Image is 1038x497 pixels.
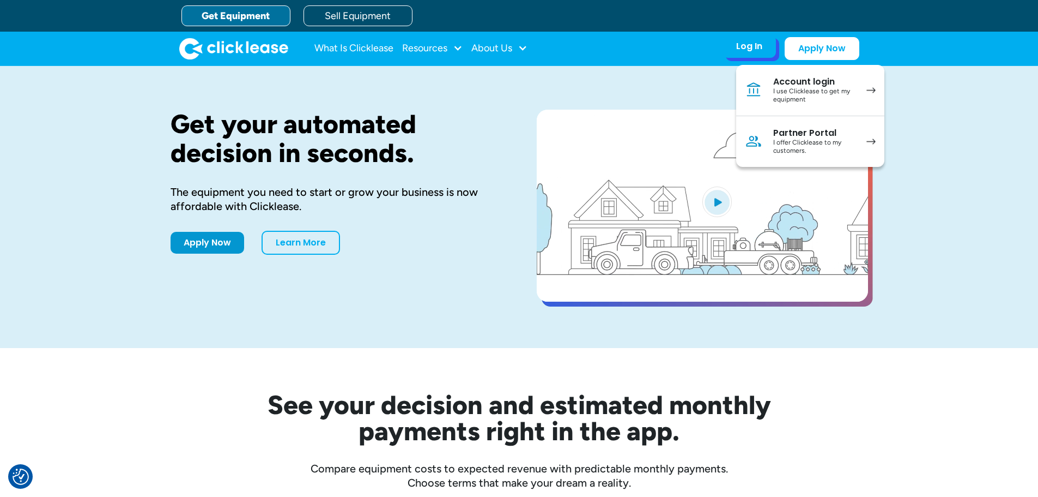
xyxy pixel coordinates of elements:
[773,139,855,155] div: I offer Clicklease to my customers.
[171,110,502,167] h1: Get your automated decision in seconds.
[179,38,288,59] a: home
[773,87,855,104] div: I use Clicklease to get my equipment
[262,231,340,255] a: Learn More
[181,5,290,26] a: Get Equipment
[702,187,732,217] img: Blue play button logo on a light blue circular background
[773,76,855,87] div: Account login
[745,133,762,150] img: Person icon
[171,462,868,490] div: Compare equipment costs to expected revenue with predictable monthly payments. Choose terms that ...
[736,41,762,52] div: Log In
[866,87,876,93] img: arrow
[785,37,859,60] a: Apply Now
[214,392,824,444] h2: See your decision and estimated monthly payments right in the app.
[179,38,288,59] img: Clicklease logo
[314,38,393,59] a: What Is Clicklease
[866,139,876,145] img: arrow
[537,110,868,302] a: open lightbox
[773,128,855,139] div: Partner Portal
[736,65,884,116] a: Account loginI use Clicklease to get my equipment
[303,5,412,26] a: Sell Equipment
[736,116,884,167] a: Partner PortalI offer Clicklease to my customers.
[736,65,884,167] nav: Log In
[13,469,29,485] button: Consent Preferences
[402,38,463,59] div: Resources
[745,81,762,99] img: Bank icon
[13,469,29,485] img: Revisit consent button
[471,38,527,59] div: About Us
[171,232,244,254] a: Apply Now
[171,185,502,213] div: The equipment you need to start or grow your business is now affordable with Clicklease.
